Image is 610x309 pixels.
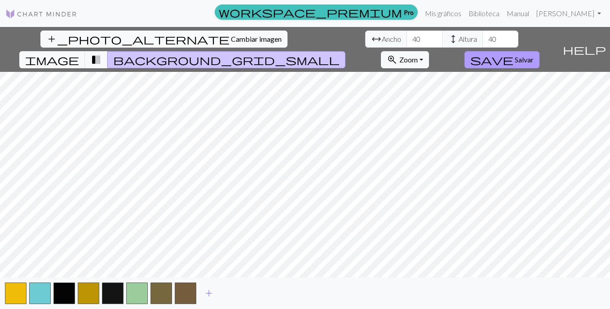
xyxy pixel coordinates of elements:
span: workspace_premium [219,6,402,18]
button: Salvar [464,51,539,68]
span: Salvar [515,55,534,64]
img: Logotipo [5,9,77,19]
a: Pro [215,4,418,20]
a: Manual [503,4,533,22]
button: Ayuda [559,27,610,72]
button: Zoom [381,51,429,68]
span: background_grid_small [113,53,340,66]
span: Ancho [382,34,401,44]
a: Biblioteca [465,4,503,22]
span: Cambiar imagen [231,35,282,43]
span: add_photo_alternate [46,33,230,45]
span: arrow_range [371,33,382,45]
a: [PERSON_NAME] [533,4,605,22]
span: Altura [459,34,477,44]
a: Mis gráficos [421,4,465,22]
font: [PERSON_NAME] [536,9,594,18]
button: Cambiar imagen [40,31,287,48]
span: image [25,53,79,66]
span: zoom_in [387,53,398,66]
span: save [470,53,513,66]
span: add [203,287,214,300]
span: help [563,43,606,56]
span: Zoom [399,55,418,64]
button: Añadir color [198,285,220,302]
font: Pro [404,8,414,17]
span: height [448,33,459,45]
span: transition_fade [91,53,102,66]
